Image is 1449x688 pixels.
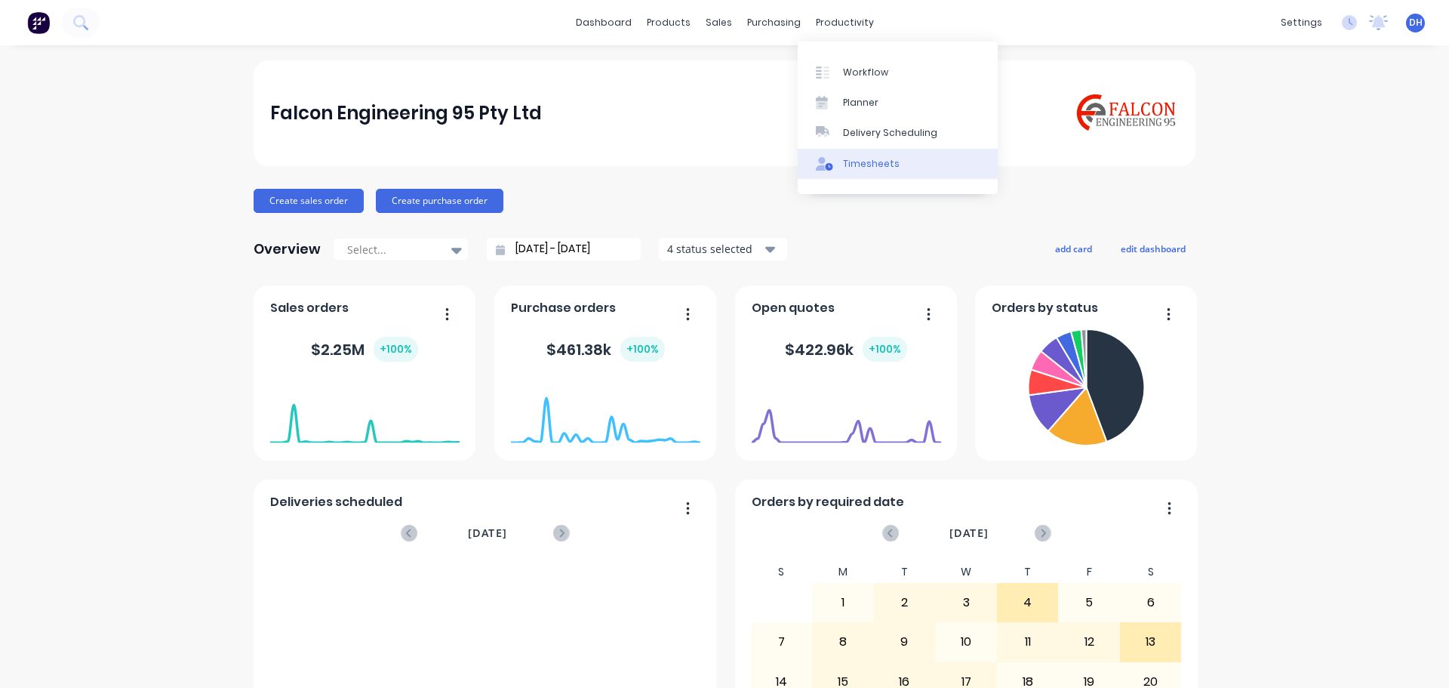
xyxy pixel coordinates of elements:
[659,238,787,261] button: 4 status selected
[1059,623,1119,661] div: 12
[1111,239,1195,258] button: edit dashboard
[698,11,740,34] div: sales
[1409,16,1423,29] span: DH
[752,623,812,661] div: 7
[812,561,874,583] div: M
[843,157,900,171] div: Timesheets
[998,584,1058,622] div: 4
[949,525,989,541] span: [DATE]
[270,299,349,317] span: Sales orders
[27,11,50,34] img: Factory
[1121,623,1181,661] div: 13
[874,561,936,583] div: T
[998,623,1058,661] div: 11
[936,584,996,622] div: 3
[808,11,881,34] div: productivity
[254,189,364,213] button: Create sales order
[311,337,418,362] div: $ 2.25M
[511,299,616,317] span: Purchase orders
[620,337,665,362] div: + 100 %
[936,623,996,661] div: 10
[992,299,1098,317] span: Orders by status
[752,299,835,317] span: Open quotes
[1059,584,1119,622] div: 5
[639,11,698,34] div: products
[740,11,808,34] div: purchasing
[468,525,507,541] span: [DATE]
[798,118,998,148] a: Delivery Scheduling
[1120,561,1182,583] div: S
[374,337,418,362] div: + 100 %
[376,189,503,213] button: Create purchase order
[546,337,665,362] div: $ 461.38k
[1045,239,1102,258] button: add card
[667,241,762,257] div: 4 status selected
[813,584,873,622] div: 1
[1058,561,1120,583] div: F
[1121,584,1181,622] div: 6
[785,337,907,362] div: $ 422.96k
[843,126,937,140] div: Delivery Scheduling
[568,11,639,34] a: dashboard
[798,149,998,179] a: Timesheets
[843,66,888,79] div: Workflow
[1273,11,1330,34] div: settings
[270,98,542,128] div: Falcon Engineering 95 Pty Ltd
[1073,91,1179,134] img: Falcon Engineering 95 Pty Ltd
[997,561,1059,583] div: T
[813,623,873,661] div: 8
[935,561,997,583] div: W
[798,57,998,87] a: Workflow
[875,623,935,661] div: 9
[751,561,813,583] div: S
[254,234,321,264] div: Overview
[863,337,907,362] div: + 100 %
[875,584,935,622] div: 2
[843,96,878,110] div: Planner
[798,88,998,118] a: Planner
